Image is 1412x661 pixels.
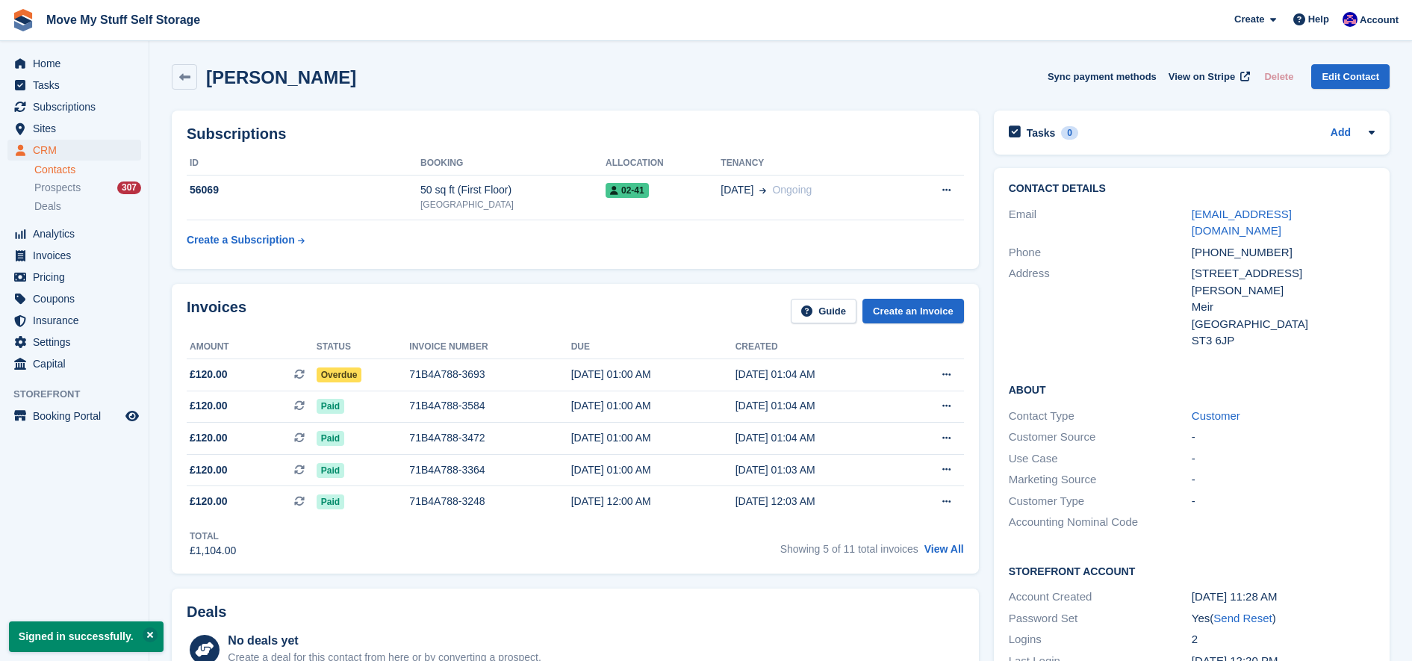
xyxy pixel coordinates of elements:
[13,387,149,402] span: Storefront
[7,75,141,96] a: menu
[571,335,735,359] th: Due
[187,232,295,248] div: Create a Subscription
[1343,12,1357,27] img: Jade Whetnall
[317,463,344,478] span: Paid
[1192,409,1240,422] a: Customer
[206,67,356,87] h2: [PERSON_NAME]
[1213,612,1272,624] a: Send Reset
[1308,12,1329,27] span: Help
[571,367,735,382] div: [DATE] 01:00 AM
[1009,610,1192,627] div: Password Set
[780,543,918,555] span: Showing 5 of 11 total invoices
[33,75,122,96] span: Tasks
[1061,126,1078,140] div: 0
[409,462,570,478] div: 71B4A788-3364
[1009,265,1192,350] div: Address
[1009,382,1375,397] h2: About
[190,494,228,509] span: £120.00
[1192,316,1375,333] div: [GEOGRAPHIC_DATA]
[1009,514,1192,531] div: Accounting Nominal Code
[420,152,606,176] th: Booking
[7,140,141,161] a: menu
[1192,299,1375,316] div: Meir
[7,96,141,117] a: menu
[571,398,735,414] div: [DATE] 01:00 AM
[1331,125,1351,142] a: Add
[7,245,141,266] a: menu
[721,152,901,176] th: Tenancy
[1192,631,1375,648] div: 2
[7,53,141,74] a: menu
[33,310,122,331] span: Insurance
[1027,126,1056,140] h2: Tasks
[7,353,141,374] a: menu
[1009,493,1192,510] div: Customer Type
[317,367,362,382] span: Overdue
[735,494,900,509] div: [DATE] 12:03 AM
[9,621,164,652] p: Signed in successfully.
[1009,471,1192,488] div: Marketing Source
[7,406,141,426] a: menu
[33,245,122,266] span: Invoices
[1192,610,1375,627] div: Yes
[7,118,141,139] a: menu
[317,494,344,509] span: Paid
[317,431,344,446] span: Paid
[33,140,122,161] span: CRM
[571,494,735,509] div: [DATE] 12:00 AM
[1009,450,1192,468] div: Use Case
[409,494,570,509] div: 71B4A788-3248
[12,9,34,31] img: stora-icon-8386f47178a22dfd0bd8f6a31ec36ba5ce8667c1dd55bd0f319d3a0aa187defe.svg
[1192,471,1375,488] div: -
[7,310,141,331] a: menu
[190,398,228,414] span: £120.00
[420,198,606,211] div: [GEOGRAPHIC_DATA]
[7,223,141,244] a: menu
[1009,589,1192,606] div: Account Created
[1169,69,1235,84] span: View on Stripe
[606,183,649,198] span: 02-41
[1192,493,1375,510] div: -
[187,226,305,254] a: Create a Subscription
[187,125,964,143] h2: Subscriptions
[34,181,81,195] span: Prospects
[187,182,420,198] div: 56069
[33,223,122,244] span: Analytics
[187,299,246,323] h2: Invoices
[606,152,721,176] th: Allocation
[409,430,570,446] div: 71B4A788-3472
[40,7,206,32] a: Move My Stuff Self Storage
[190,367,228,382] span: £120.00
[862,299,964,323] a: Create an Invoice
[190,462,228,478] span: £120.00
[1009,563,1375,578] h2: Storefront Account
[571,430,735,446] div: [DATE] 01:00 AM
[1192,589,1375,606] div: [DATE] 11:28 AM
[1192,450,1375,468] div: -
[187,335,317,359] th: Amount
[33,118,122,139] span: Sites
[409,367,570,382] div: 71B4A788-3693
[735,367,900,382] div: [DATE] 01:04 AM
[33,332,122,353] span: Settings
[1048,64,1157,89] button: Sync payment methods
[190,430,228,446] span: £120.00
[735,335,900,359] th: Created
[1009,183,1375,195] h2: Contact Details
[409,398,570,414] div: 71B4A788-3584
[317,399,344,414] span: Paid
[1192,429,1375,446] div: -
[33,96,122,117] span: Subscriptions
[123,407,141,425] a: Preview store
[1360,13,1399,28] span: Account
[791,299,856,323] a: Guide
[1192,244,1375,261] div: [PHONE_NUMBER]
[1009,631,1192,648] div: Logins
[1311,64,1390,89] a: Edit Contact
[924,543,964,555] a: View All
[228,632,541,650] div: No deals yet
[34,199,141,214] a: Deals
[1163,64,1253,89] a: View on Stripe
[34,163,141,177] a: Contacts
[420,182,606,198] div: 50 sq ft (First Floor)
